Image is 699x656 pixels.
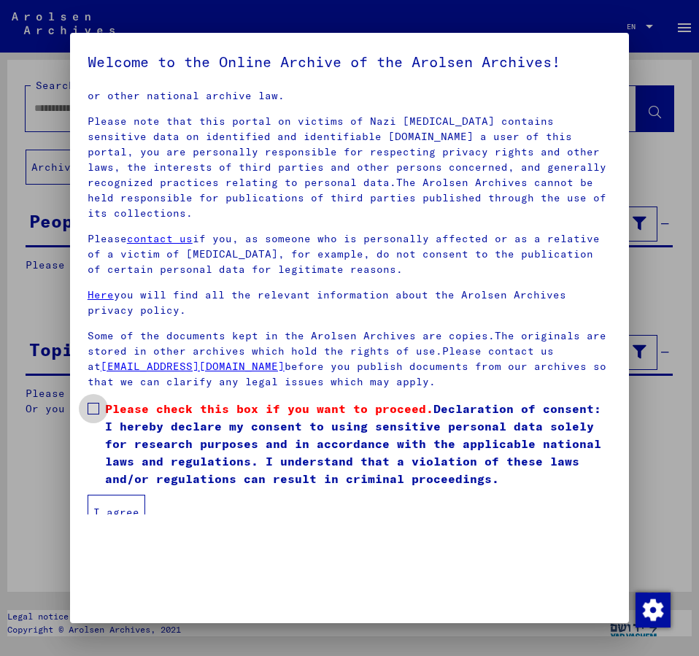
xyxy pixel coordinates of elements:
[88,114,611,221] p: Please note that this portal on victims of Nazi [MEDICAL_DATA] contains sensitive data on identif...
[101,360,285,373] a: [EMAIL_ADDRESS][DOMAIN_NAME]
[88,231,611,277] p: Please if you, as someone who is personally affected or as a relative of a victim of [MEDICAL_DAT...
[88,288,611,318] p: you will find all the relevant information about the Arolsen Archives privacy policy.
[88,495,145,530] button: I agree
[105,400,611,487] span: Declaration of consent: I hereby declare my consent to using sensitive personal data solely for r...
[88,50,611,74] h5: Welcome to the Online Archive of the Arolsen Archives!
[636,593,671,628] img: Change consent
[88,328,611,390] p: Some of the documents kept in the Arolsen Archives are copies.The originals are stored in other a...
[127,232,193,245] a: contact us
[105,401,433,416] span: Please check this box if you want to proceed.
[635,592,670,627] div: Change consent
[88,288,114,301] a: Here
